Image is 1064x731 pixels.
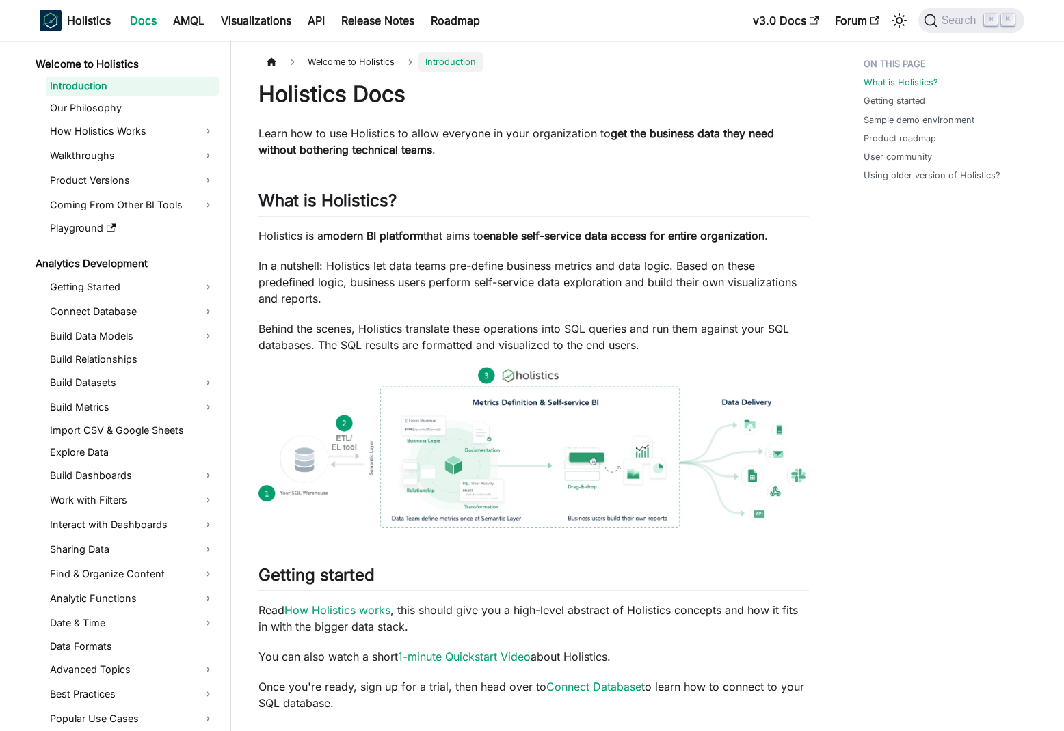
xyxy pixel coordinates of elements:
a: Popular Use Cases [46,708,219,730]
a: Analytics Development [31,254,219,273]
a: User community [864,150,932,163]
kbd: ⌘ [984,14,998,26]
a: Playground [46,219,219,238]
h2: What is Holistics? [258,191,809,217]
nav: Docs sidebar [26,41,231,731]
a: What is Holistics? [864,76,938,89]
h1: Holistics Docs [258,81,809,108]
a: Best Practices [46,683,219,705]
button: Search (Command+K) [918,8,1024,33]
strong: enable self-service data access for entire organization [483,229,764,243]
button: Switch between dark and light mode (currently light mode) [888,10,910,31]
a: Using older version of Holistics? [864,169,1000,182]
p: Read , this should give you a high-level abstract of Holistics concepts and how it fits in with t... [258,602,809,635]
img: Holistics [40,10,62,31]
a: Getting Started [46,276,219,298]
a: Build Datasets [46,372,219,394]
p: Behind the scenes, Holistics translate these operations into SQL queries and run them against you... [258,320,809,353]
a: Build Dashboards [46,465,219,486]
a: Introduction [46,77,219,96]
a: Advanced Topics [46,659,219,680]
a: Forum [827,10,888,31]
p: Holistics is a that aims to . [258,227,809,244]
a: Connect Database [546,680,641,693]
a: Product roadmap [864,132,936,145]
p: Once you're ready, sign up for a trial, then head over to to learn how to connect to your SQL dat... [258,678,809,711]
a: Welcome to Holistics [31,55,219,74]
a: 1-minute Quickstart Video [398,650,531,663]
a: Date & Time [46,612,219,634]
a: Build Relationships [46,350,219,369]
a: Interact with Dashboards [46,514,219,536]
a: Release Notes [333,10,423,31]
a: v3.0 Docs [745,10,827,31]
a: Build Metrics [46,396,219,418]
a: Sharing Data [46,538,219,560]
a: Connect Database [46,301,219,322]
a: Sample demo environment [864,113,974,126]
a: Roadmap [423,10,488,31]
a: How Holistics works [284,603,390,617]
p: In a nutshell: Holistics let data teams pre-define business metrics and data logic. Based on thes... [258,258,809,307]
a: HolisticsHolistics [40,10,111,31]
a: API [300,10,333,31]
a: Visualizations [213,10,300,31]
span: Welcome to Holistics [301,52,401,72]
a: Home page [258,52,284,72]
span: Introduction [418,52,483,72]
a: Product Versions [46,169,219,191]
a: Build Data Models [46,325,219,347]
a: Import CSV & Google Sheets [46,421,219,440]
a: How Holistics Works [46,120,219,142]
a: Data Formats [46,637,219,656]
span: Search [937,14,985,27]
b: Holistics [67,12,111,29]
a: AMQL [165,10,213,31]
img: How Holistics fits in your Data Stack [258,367,809,528]
nav: Breadcrumbs [258,52,809,72]
a: Find & Organize Content [46,563,219,585]
a: Walkthroughs [46,145,219,167]
a: Coming From Other BI Tools [46,194,219,216]
a: Our Philosophy [46,98,219,118]
p: Learn how to use Holistics to allow everyone in your organization to . [258,125,809,158]
a: Docs [122,10,165,31]
kbd: K [1001,14,1015,26]
h2: Getting started [258,565,809,591]
a: Work with Filters [46,489,219,511]
a: Analytic Functions [46,588,219,609]
a: Explore Data [46,443,219,462]
strong: modern BI platform [323,229,423,243]
a: Getting started [864,94,925,107]
p: You can also watch a short about Holistics. [258,648,809,665]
